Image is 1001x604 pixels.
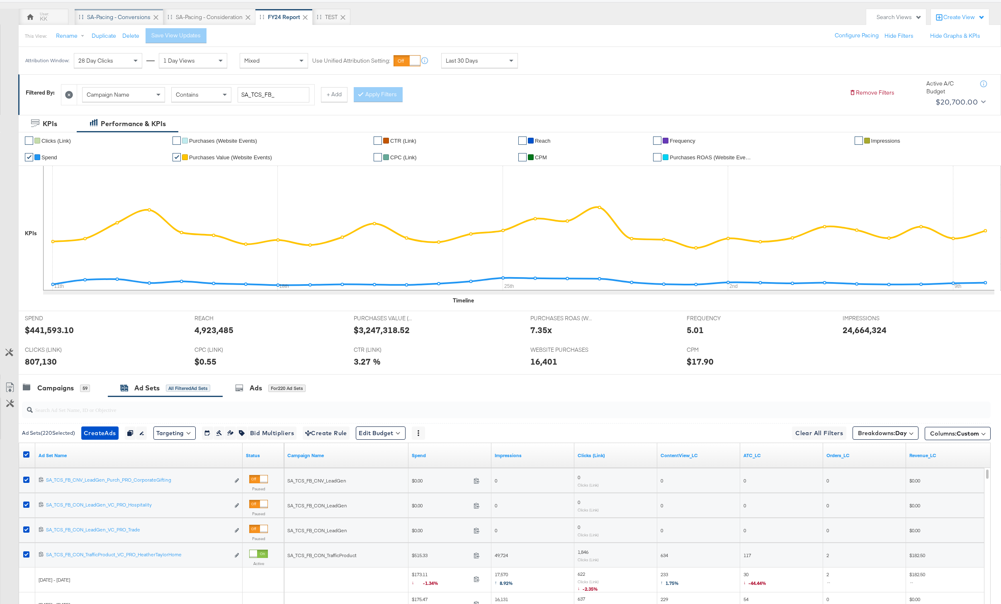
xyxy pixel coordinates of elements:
[895,429,907,437] b: Day
[354,314,416,322] span: PURCHASES VALUE (WEBSITE EVENTS)
[743,502,746,509] span: 0
[25,229,37,237] div: KPIs
[495,452,571,459] a: The number of times your ad was served. On mobile apps an ad is counted as served the first time ...
[412,502,470,509] span: $0.00
[122,32,139,40] button: Delete
[453,297,474,304] div: Timeline
[173,153,181,161] a: ✔
[250,428,294,438] span: Bid Multipliers
[909,502,920,509] span: $0.00
[238,87,309,102] input: Enter a search term
[795,428,843,438] span: Clear All Filters
[25,346,87,354] span: CLICKS (LINK)
[500,580,513,586] span: 8.92%
[79,15,83,19] div: Drag to reorder tab
[374,153,382,161] a: ✔
[843,324,887,336] div: 24,664,324
[189,138,257,144] span: Purchases (Website Events)
[260,15,264,19] div: Drag to reorder tab
[935,96,978,108] div: $20,700.00
[578,549,588,555] span: 1,846
[249,486,268,492] label: Paused
[176,13,243,21] div: SA-Pacing - Consideration
[578,571,585,577] span: 622
[25,153,33,161] a: ✔
[849,89,894,97] button: Remove Filters
[495,502,497,509] span: 0
[578,557,599,562] sub: Clicks (Link)
[249,536,268,541] label: Paused
[317,15,321,19] div: Drag to reorder tab
[826,477,829,484] span: 0
[748,580,766,586] span: -44.44%
[390,154,417,161] span: CPC (Link)
[670,138,695,144] span: Frequency
[743,571,766,588] span: 30
[412,452,488,459] a: The total amount spent to date.
[153,426,196,440] button: Targeting
[826,502,829,509] span: 0
[39,452,239,459] a: Your Ad Set name.
[661,571,679,588] span: 233
[578,579,599,584] sub: Clicks (Link)
[50,29,93,44] button: Rename
[25,58,70,63] div: Attribution Window:
[312,57,390,65] label: Use Unified Attribution Setting:
[78,57,113,64] span: 28 Day Clicks
[495,527,497,533] span: 0
[858,429,907,437] span: Breakdowns:
[743,552,751,558] span: 117
[909,571,925,588] span: $182.50
[354,356,381,368] div: 3.27 %
[41,138,71,144] span: Clicks (Link)
[354,346,416,354] span: CTR (LINK)
[412,552,470,558] span: $515.33
[926,80,972,95] div: Active A/C Budget
[412,527,470,533] span: $0.00
[495,571,513,588] span: 17,570
[670,154,753,161] span: Purchases ROAS (Website Events)
[535,138,551,144] span: Reach
[43,119,57,129] div: KPIs
[173,136,181,145] a: ✔
[578,474,580,480] span: 0
[925,427,991,440] button: Columns:Custom
[287,477,346,484] span: SA_TCS_FB_CNV_LeadGen
[25,136,33,145] a: ✔
[578,499,580,505] span: 0
[87,91,129,98] span: Campaign Name
[495,552,508,558] span: 49,724
[792,426,846,440] button: Clear All Filters
[194,324,233,336] div: 4,923,485
[535,154,547,161] span: CPM
[46,551,230,560] a: SA_TCS_FB_CON_TrafficProduct_VC_PRO_HeatherTaylorHome
[374,136,382,145] a: ✔
[930,429,979,438] span: Columns:
[583,586,598,592] span: -2.35%
[287,502,347,509] span: SA_TCS_FB_CON_LeadGen
[743,527,746,533] span: 0
[495,579,500,585] span: ↑
[25,33,47,39] div: This View:
[246,452,281,459] a: Shows the current state of your Ad Set.
[909,552,925,558] span: $182.50
[578,596,585,602] span: 637
[578,452,654,459] a: The number of clicks on links appearing on your ad or Page that direct people to your sites off F...
[134,383,160,393] div: Ad Sets
[287,552,357,558] span: SA_TCS_FB_CON_TrafficProduct
[909,579,916,585] span: ↔
[325,13,338,21] div: TEST
[244,57,260,64] span: Mixed
[578,507,599,512] sub: Clicks (Link)
[932,95,987,109] button: $20,700.00
[930,32,980,40] button: Hide Graphs & KPIs
[687,356,714,368] div: $17.90
[194,314,257,322] span: REACH
[37,383,74,393] div: Campaigns
[81,426,119,440] button: CreateAds
[578,482,599,487] sub: Clicks (Link)
[412,579,423,585] span: ↓
[578,524,580,530] span: 0
[39,577,70,583] span: [DATE] - [DATE]
[423,580,445,586] span: -1.34%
